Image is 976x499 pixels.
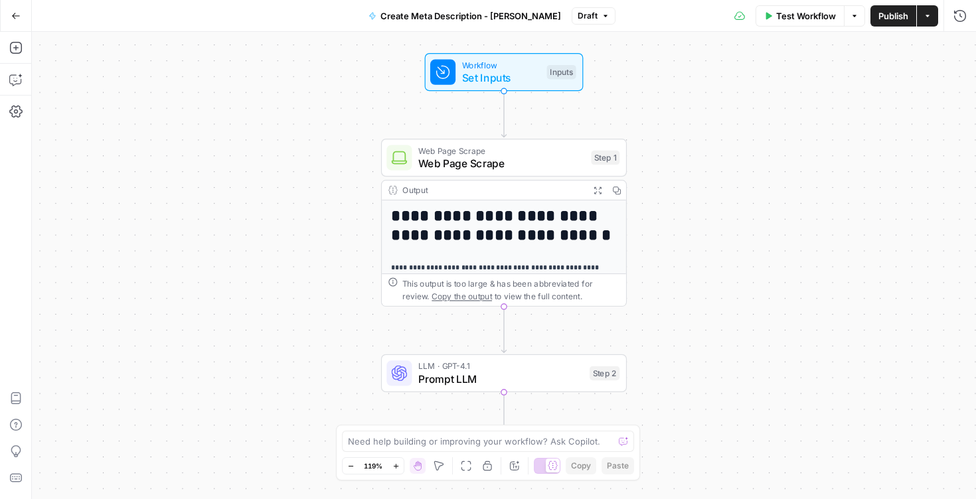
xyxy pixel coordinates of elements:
[870,5,916,27] button: Publish
[878,9,908,23] span: Publish
[418,155,585,171] span: Web Page Scrape
[418,371,583,387] span: Prompt LLM
[546,65,576,79] div: Inputs
[381,53,627,91] div: WorkflowSet InputsInputs
[572,7,615,25] button: Draft
[591,151,619,165] div: Step 1
[607,460,629,472] span: Paste
[418,360,583,372] span: LLM · GPT-4.1
[756,5,844,27] button: Test Workflow
[361,5,569,27] button: Create Meta Description - [PERSON_NAME]
[578,10,598,22] span: Draft
[418,144,585,157] span: Web Page Scrape
[432,291,492,301] span: Copy the output
[566,457,596,474] button: Copy
[571,460,591,472] span: Copy
[380,9,561,23] span: Create Meta Description - [PERSON_NAME]
[590,366,619,380] div: Step 2
[776,9,836,23] span: Test Workflow
[602,457,634,474] button: Paste
[501,392,506,438] g: Edge from step_2 to end
[402,184,583,196] div: Output
[501,307,506,352] g: Edge from step_1 to step_2
[364,461,382,471] span: 119%
[462,58,540,71] span: Workflow
[402,277,619,303] div: This output is too large & has been abbreviated for review. to view the full content.
[462,70,540,86] span: Set Inputs
[501,91,506,137] g: Edge from start to step_1
[381,354,627,392] div: LLM · GPT-4.1Prompt LLMStep 2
